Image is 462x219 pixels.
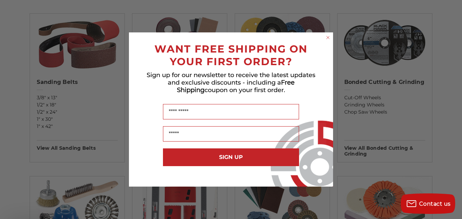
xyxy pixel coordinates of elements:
[401,193,455,214] button: Contact us
[419,201,451,207] span: Contact us
[154,43,308,68] span: WANT FREE SHIPPING ON YOUR FIRST ORDER?
[163,126,299,142] input: Email
[177,79,295,94] span: Free Shipping
[147,71,315,94] span: Sign up for our newsletter to receive the latest updates and exclusive discounts - including a co...
[325,34,331,41] button: Close dialog
[163,148,299,166] button: SIGN UP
